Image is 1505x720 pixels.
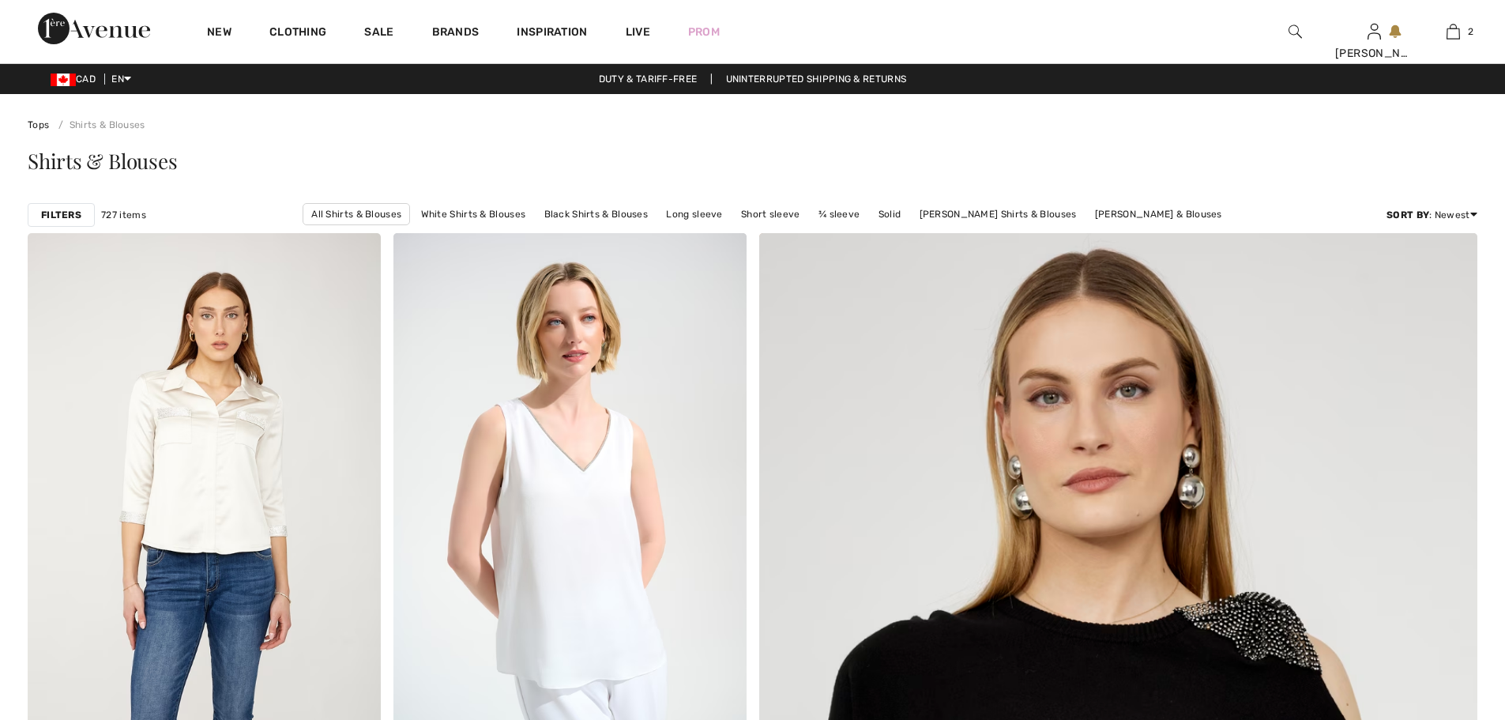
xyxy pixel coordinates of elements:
img: My Info [1368,22,1381,41]
a: Live [626,24,650,40]
span: EN [111,74,131,85]
a: [PERSON_NAME] Shirts & Blouses [912,204,1085,224]
span: 2 [1468,25,1473,39]
strong: Sort By [1386,209,1429,221]
a: Prom [688,24,720,40]
strong: Filters [41,208,81,222]
a: Tops [28,119,49,130]
a: Clothing [269,25,326,42]
a: Brands [432,25,480,42]
a: [PERSON_NAME] & Blouses [1087,204,1230,224]
div: : Newest [1386,208,1477,222]
span: Shirts & Blouses [28,147,177,175]
a: 2 [1414,22,1492,41]
span: 727 items [101,208,146,222]
a: White Shirts & Blouses [413,204,534,224]
img: 1ère Avenue [38,13,150,44]
span: CAD [51,74,102,85]
img: search the website [1289,22,1302,41]
a: ¾ sleeve [811,204,867,224]
a: All Shirts & Blouses [303,203,410,225]
img: Canadian Dollar [51,74,76,86]
a: Sale [364,25,393,42]
img: My Bag [1447,22,1460,41]
a: Solid [871,204,909,224]
a: Long sleeve [658,204,730,224]
a: Sign In [1368,24,1381,39]
span: Inspiration [517,25,587,42]
a: Shirts & Blouses [52,119,145,130]
a: New [207,25,231,42]
div: [PERSON_NAME] [1335,45,1413,62]
a: Black Shirts & Blouses [536,204,657,224]
a: Short sleeve [733,204,808,224]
